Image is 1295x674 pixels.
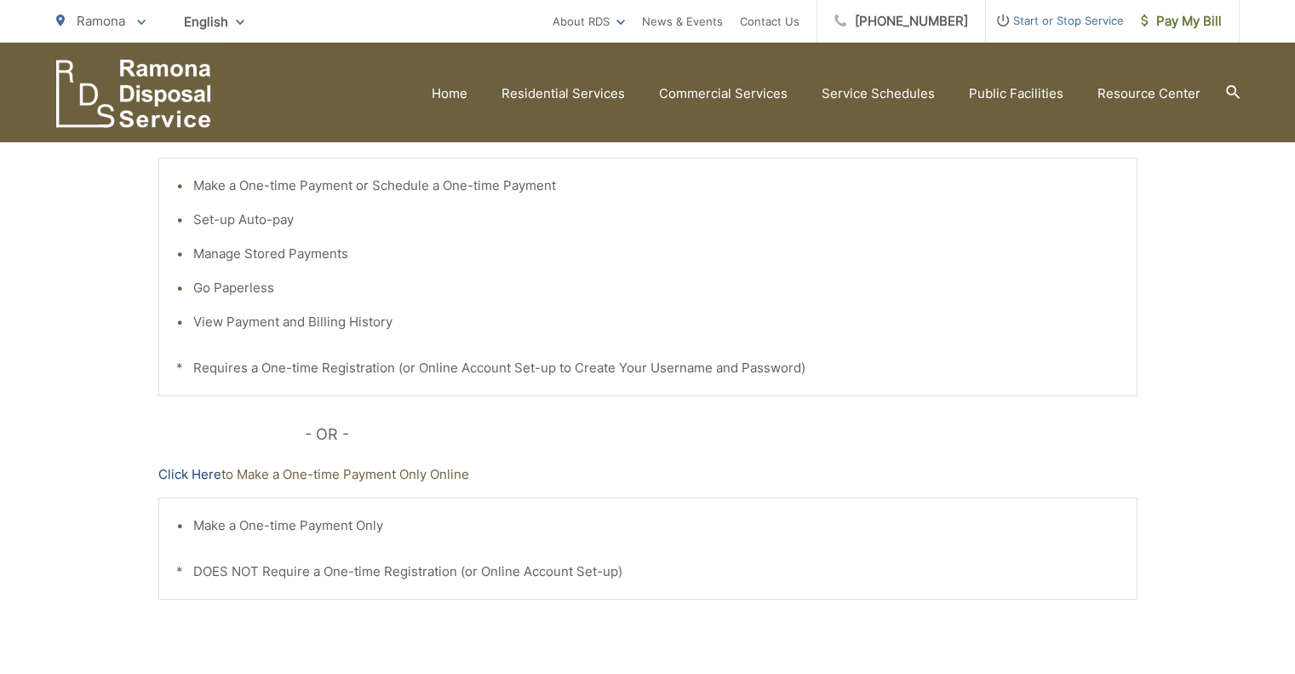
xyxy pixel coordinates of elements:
[740,11,799,32] a: Contact Us
[193,278,1120,298] li: Go Paperless
[193,516,1120,536] li: Make a One-time Payment Only
[176,562,1120,582] p: * DOES NOT Require a One-time Registration (or Online Account Set-up)
[1141,11,1222,32] span: Pay My Bill
[77,13,125,29] span: Ramona
[969,84,1063,104] a: Public Facilities
[193,176,1120,196] li: Make a One-time Payment or Schedule a One-time Payment
[176,358,1120,378] p: * Requires a One-time Registration (or Online Account Set-up to Create Your Username and Password)
[171,7,257,37] span: English
[1097,84,1200,104] a: Resource Center
[56,60,211,128] a: EDCD logo. Return to the homepage.
[659,84,788,104] a: Commercial Services
[432,84,467,104] a: Home
[501,84,625,104] a: Residential Services
[158,464,221,485] a: Click Here
[305,422,1137,447] p: - OR -
[553,11,625,32] a: About RDS
[193,244,1120,264] li: Manage Stored Payments
[193,312,1120,332] li: View Payment and Billing History
[822,84,935,104] a: Service Schedules
[158,464,1137,485] p: to Make a One-time Payment Only Online
[642,11,723,32] a: News & Events
[193,210,1120,230] li: Set-up Auto-pay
